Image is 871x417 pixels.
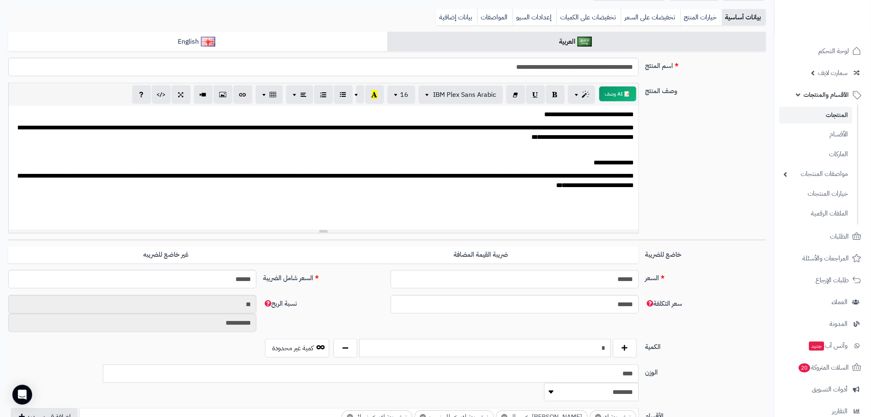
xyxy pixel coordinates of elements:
div: Open Intercom Messenger [12,385,32,405]
a: العملاء [780,292,866,312]
a: طلبات الإرجاع [780,270,866,290]
a: تخفيضات على الكميات [557,9,621,26]
a: مواصفات المنتجات [780,165,852,183]
button: 📝 AI وصف [599,87,636,101]
span: أدوات التسويق [812,384,848,395]
span: سمارت لايف [818,67,848,79]
a: إعدادات السيو [512,9,557,26]
button: IBM Plex Sans Arabic [419,86,503,104]
span: السلات المتروكة [798,362,849,373]
span: التقارير [832,405,848,417]
label: اسم المنتج [642,58,770,71]
img: English [201,37,215,47]
label: السعر شامل الضريبة [260,270,387,283]
a: خيارات المنتج [680,9,722,26]
span: العملاء [832,296,848,308]
a: لوحة التحكم [780,41,866,61]
a: العربية [387,32,766,52]
a: السلات المتروكة20 [780,358,866,377]
a: أدوات التسويق [780,380,866,399]
a: بيانات إضافية [436,9,477,26]
label: السعر [642,270,770,283]
a: الملفات الرقمية [780,205,852,223]
a: الأقسام [780,126,852,143]
a: خيارات المنتجات [780,185,852,203]
span: جديد [809,342,824,351]
span: سعر التكلفة [645,299,682,309]
a: English [8,32,387,52]
span: لوحة التحكم [819,45,849,57]
span: وآتس آب [808,340,848,351]
label: الكمية [642,339,770,352]
span: نسبة الربح [263,299,297,309]
label: وصف المنتج [642,83,770,96]
label: ضريبة القيمة المضافة [324,246,639,263]
a: الطلبات [780,227,866,246]
span: المدونة [830,318,848,330]
label: خاضع للضريبة [642,246,770,260]
span: الأقسام والمنتجات [804,89,849,101]
span: 20 [799,363,810,372]
a: المواصفات [477,9,512,26]
img: logo-2.png [815,23,863,40]
span: المراجعات والأسئلة [803,253,849,264]
span: الطلبات [830,231,849,242]
span: طلبات الإرجاع [816,274,849,286]
a: المنتجات [780,107,852,124]
span: 16 [401,90,409,100]
label: غير خاضع للضريبه [8,246,324,263]
a: المدونة [780,314,866,334]
a: بيانات أساسية [722,9,766,26]
a: الماركات [780,145,852,163]
span: IBM Plex Sans Arabic [433,90,496,100]
a: تخفيضات على السعر [621,9,680,26]
button: 16 [387,86,415,104]
label: الوزن [642,364,770,377]
img: العربية [578,37,592,47]
a: المراجعات والأسئلة [780,248,866,268]
a: وآتس آبجديد [780,336,866,356]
